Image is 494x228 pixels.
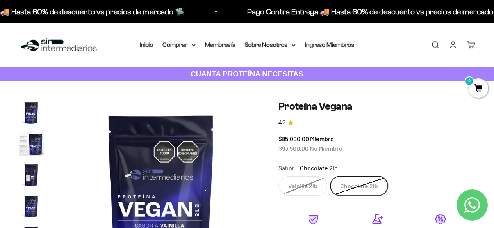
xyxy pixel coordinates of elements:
[19,194,44,221] button: Ir al artículo 4
[19,131,44,156] img: Proteína Vegana
[310,145,342,152] span: No Miembro
[191,70,303,78] strong: CUANTA PROTEÍNA NECESITAS
[163,40,196,50] summary: Comprar
[465,76,474,86] mark: 0
[140,41,153,48] a: Inicio
[278,118,475,127] a: 4.24.2 de 5.0 estrellas
[278,135,309,142] span: $85.000,00
[19,194,44,219] img: Proteína Vegana
[278,163,297,173] legend: Sabor:
[19,131,44,159] button: Ir al artículo 2
[19,100,44,125] img: Proteína Vegana
[19,163,44,190] button: Ir al artículo 3
[19,100,44,127] button: Ir al artículo 1
[305,41,355,48] a: Ingreso Miembros
[19,163,44,187] img: Proteína Vegana
[237,5,494,18] p: Pago Contra Entrega 🚚 Hasta 60% de descuento vs precios de mercado 🛸
[245,40,296,50] summary: Sobre Nosotros
[278,118,285,127] span: 4.2
[469,85,488,93] a: 0
[205,41,235,48] a: Membresía
[278,100,475,112] h1: Proteína Vegana
[278,145,309,152] span: $93.500,00
[310,135,334,142] span: Miembro
[300,163,338,173] span: Chocolate 2lb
